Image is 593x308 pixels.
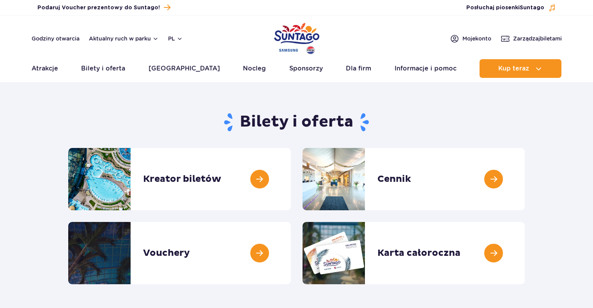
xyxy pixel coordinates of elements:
button: Aktualny ruch w parku [89,35,159,42]
button: Posłuchaj piosenkiSuntago [466,4,556,12]
a: Bilety i oferta [81,59,125,78]
span: Posłuchaj piosenki [466,4,544,12]
a: Atrakcje [32,59,58,78]
a: Dla firm [346,59,371,78]
a: Nocleg [243,59,266,78]
span: Moje konto [462,35,491,42]
a: Mojekonto [450,34,491,43]
a: Informacje i pomoc [395,59,457,78]
a: Park of Poland [274,19,319,55]
a: Zarządzajbiletami [501,34,562,43]
h1: Bilety i oferta [68,112,525,132]
button: pl [168,35,183,42]
span: Kup teraz [498,65,529,72]
span: Zarządzaj biletami [513,35,562,42]
button: Kup teraz [480,59,561,78]
a: Podaruj Voucher prezentowy do Suntago! [37,2,170,13]
a: [GEOGRAPHIC_DATA] [149,59,220,78]
a: Godziny otwarcia [32,35,80,42]
span: Podaruj Voucher prezentowy do Suntago! [37,4,160,12]
a: Sponsorzy [289,59,323,78]
span: Suntago [520,5,544,11]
